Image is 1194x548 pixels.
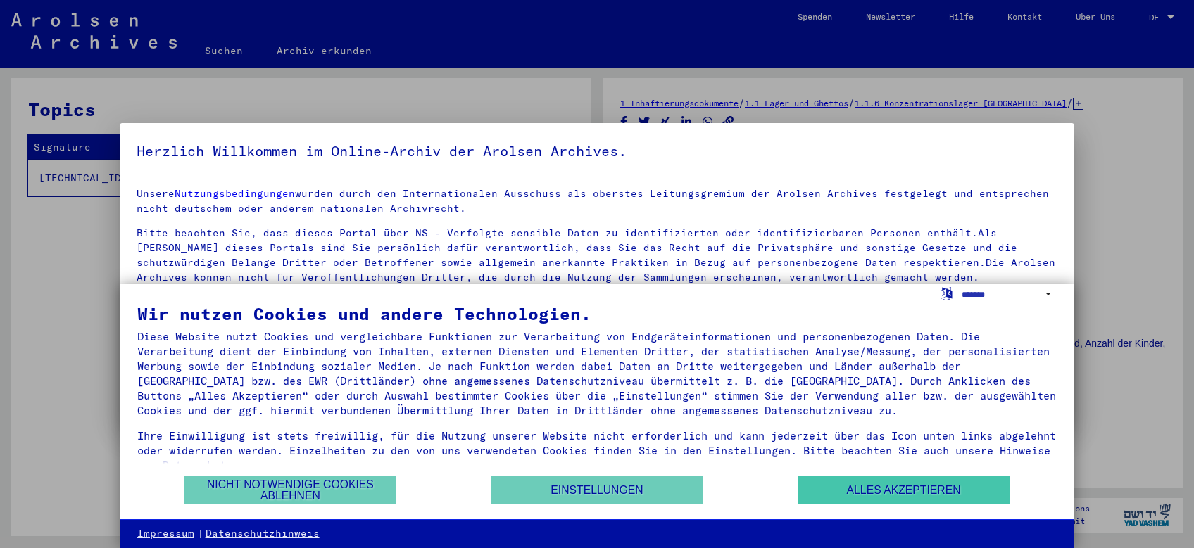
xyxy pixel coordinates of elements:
div: Diese Website nutzt Cookies und vergleichbare Funktionen zur Verarbeitung von Endgeräteinformatio... [137,329,1057,418]
div: Wir nutzen Cookies und andere Technologien. [137,305,1057,322]
a: Datenschutzhinweis [206,527,320,541]
p: Bitte beachten Sie, dass dieses Portal über NS - Verfolgte sensible Daten zu identifizierten oder... [137,226,1058,285]
div: Ihre Einwilligung ist stets freiwillig, für die Nutzung unserer Website nicht erforderlich und ka... [137,428,1057,473]
label: Sprache auswählen [939,286,954,300]
a: Impressum [137,527,194,541]
button: Einstellungen [491,476,703,504]
a: Nutzungsbedingungen [175,187,295,200]
h5: Herzlich Willkommen im Online-Archiv der Arolsen Archives. [137,140,1058,163]
button: Nicht notwendige Cookies ablehnen [184,476,396,504]
button: Alles akzeptieren [798,476,1010,504]
p: Unsere wurden durch den Internationalen Ausschuss als oberstes Leitungsgremium der Arolsen Archiv... [137,186,1058,216]
select: Sprache auswählen [962,284,1057,305]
